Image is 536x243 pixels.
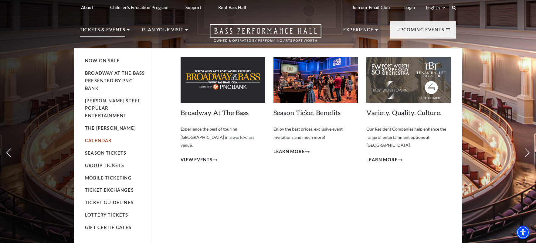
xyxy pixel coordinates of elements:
a: Gift Certificates [85,225,131,230]
a: Lottery Tickets [85,212,128,217]
a: [PERSON_NAME] Steel Popular Entertainment [85,98,141,118]
div: Accessibility Menu [516,226,530,239]
p: Upcoming Events [396,26,444,37]
a: View Events [181,156,217,164]
a: Learn More Season Ticket Benefits [273,148,310,156]
img: Variety. Quality. Culture. [366,57,451,103]
a: Learn More Variety. Quality. Culture. [366,156,402,164]
a: The [PERSON_NAME] [85,125,136,131]
span: View Events [181,156,212,164]
a: Calendar [85,138,111,143]
span: Learn More [273,148,305,156]
a: Ticket Guidelines [85,200,134,205]
p: Support [185,5,201,10]
a: Open this option [188,24,343,48]
p: About [81,5,93,10]
a: Now On Sale [85,58,120,63]
span: Learn More [366,156,398,164]
select: Select: [425,5,446,11]
a: Season Ticket Benefits [273,108,341,117]
p: Our Resident Companies help enhance the range of entertainment options at [GEOGRAPHIC_DATA]. [366,125,451,149]
a: Group Tickets [85,163,124,168]
p: Experience [343,26,374,37]
p: Experience the best of touring [GEOGRAPHIC_DATA] in a world-class venue. [181,125,265,149]
img: Season Ticket Benefits [273,57,358,103]
p: Children's Education Program [110,5,168,10]
a: Ticket Exchanges [85,187,134,193]
img: Broadway At The Bass [181,57,265,103]
a: Season Tickets [85,150,126,156]
p: Tickets & Events [80,26,125,37]
p: Plan Your Visit [142,26,184,37]
a: Variety. Quality. Culture. [366,108,442,117]
p: Rent Bass Hall [218,5,246,10]
a: Broadway At The Bass presented by PNC Bank [85,70,145,91]
p: Enjoy the best prices, exclusive event invitations and much more! [273,125,358,141]
a: Mobile Ticketing [85,175,132,180]
a: Broadway At The Bass [181,108,249,117]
